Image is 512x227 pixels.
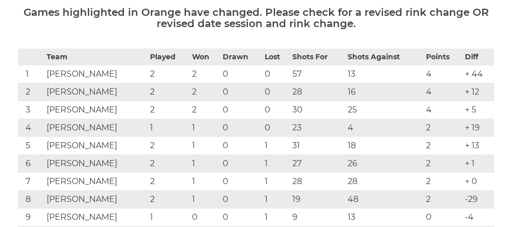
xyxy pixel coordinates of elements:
[44,154,147,172] td: [PERSON_NAME]
[423,137,462,154] td: 2
[147,101,189,119] td: 2
[423,154,462,172] td: 2
[423,65,462,83] td: 4
[462,154,494,172] td: + 1
[220,208,262,226] td: 0
[220,172,262,190] td: 0
[147,208,189,226] td: 1
[189,172,220,190] td: 1
[290,172,345,190] td: 28
[345,83,423,101] td: 16
[44,101,147,119] td: [PERSON_NAME]
[345,49,423,65] th: Shots Against
[462,101,494,119] td: + 5
[290,101,345,119] td: 30
[462,49,494,65] th: Diff
[262,83,290,101] td: 0
[345,119,423,137] td: 4
[220,190,262,208] td: 0
[290,154,345,172] td: 27
[423,83,462,101] td: 4
[220,83,262,101] td: 0
[147,119,189,137] td: 1
[44,65,147,83] td: [PERSON_NAME]
[462,190,494,208] td: -29
[147,137,189,154] td: 2
[147,49,189,65] th: Played
[345,154,423,172] td: 26
[189,137,220,154] td: 1
[462,137,494,154] td: + 13
[423,190,462,208] td: 2
[18,208,44,226] td: 9
[345,190,423,208] td: 48
[220,65,262,83] td: 0
[262,49,290,65] th: Lost
[44,208,147,226] td: [PERSON_NAME]
[18,154,44,172] td: 6
[262,172,290,190] td: 1
[345,65,423,83] td: 13
[345,208,423,226] td: 13
[220,119,262,137] td: 0
[290,83,345,101] td: 28
[290,137,345,154] td: 31
[18,101,44,119] td: 3
[262,154,290,172] td: 1
[462,208,494,226] td: -4
[462,65,494,83] td: + 44
[147,154,189,172] td: 2
[290,65,345,83] td: 57
[262,137,290,154] td: 1
[189,119,220,137] td: 1
[44,190,147,208] td: [PERSON_NAME]
[44,172,147,190] td: [PERSON_NAME]
[44,119,147,137] td: [PERSON_NAME]
[262,65,290,83] td: 0
[18,172,44,190] td: 7
[44,49,147,65] th: Team
[462,83,494,101] td: + 12
[189,83,220,101] td: 2
[262,101,290,119] td: 0
[290,119,345,137] td: 23
[147,83,189,101] td: 2
[262,119,290,137] td: 0
[220,154,262,172] td: 0
[423,119,462,137] td: 2
[290,208,345,226] td: 9
[262,190,290,208] td: 1
[18,7,494,29] h5: Games highlighted in Orange have changed. Please check for a revised rink change OR revised date ...
[345,101,423,119] td: 25
[423,208,462,226] td: 0
[44,83,147,101] td: [PERSON_NAME]
[189,190,220,208] td: 1
[345,137,423,154] td: 18
[147,190,189,208] td: 2
[220,49,262,65] th: Drawn
[18,65,44,83] td: 1
[290,190,345,208] td: 19
[18,119,44,137] td: 4
[44,137,147,154] td: [PERSON_NAME]
[462,172,494,190] td: + 0
[423,101,462,119] td: 4
[147,172,189,190] td: 2
[189,49,220,65] th: Won
[345,172,423,190] td: 28
[189,154,220,172] td: 1
[220,101,262,119] td: 0
[189,208,220,226] td: 0
[423,49,462,65] th: Points
[423,172,462,190] td: 2
[18,190,44,208] td: 8
[462,119,494,137] td: + 19
[220,137,262,154] td: 0
[262,208,290,226] td: 1
[290,49,345,65] th: Shots For
[189,101,220,119] td: 2
[18,137,44,154] td: 5
[147,65,189,83] td: 2
[18,83,44,101] td: 2
[189,65,220,83] td: 2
